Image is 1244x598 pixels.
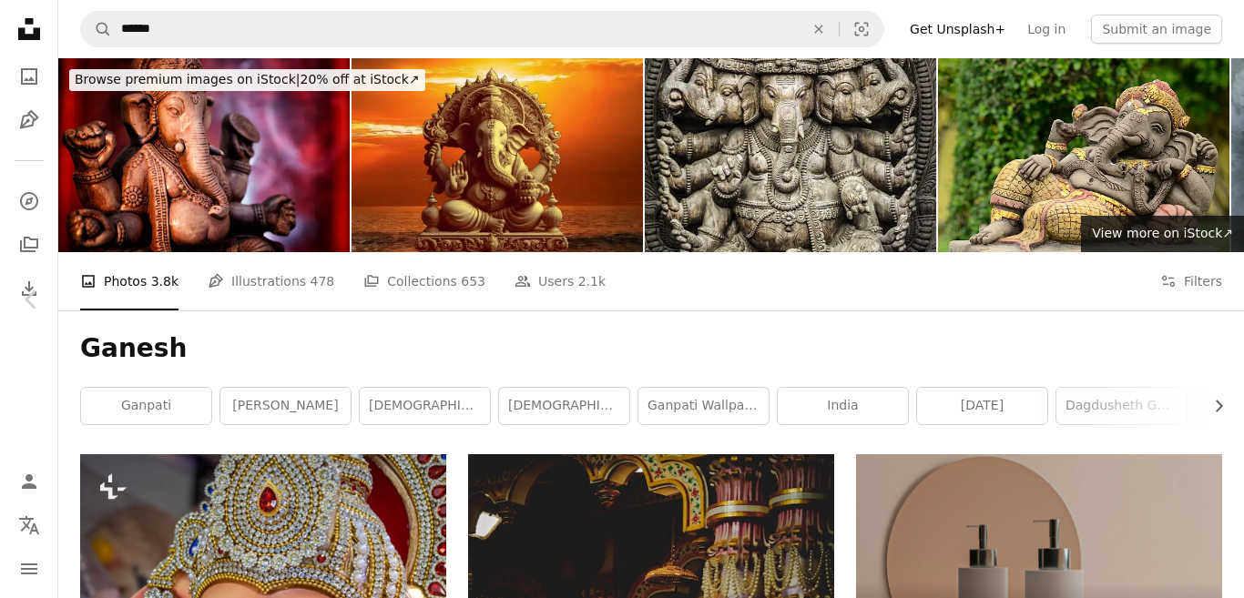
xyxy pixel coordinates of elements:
a: Get Unsplash+ [899,15,1016,44]
a: Photos [11,58,47,95]
a: [DEMOGRAPHIC_DATA] [360,388,490,424]
span: 653 [461,271,485,291]
button: scroll list to the right [1202,388,1222,424]
a: Illustrations [11,102,47,138]
a: dagdusheth ganpati [1056,388,1187,424]
button: Submit an image [1091,15,1222,44]
a: Explore [11,183,47,219]
button: Menu [11,551,47,587]
span: View more on iStock ↗ [1092,226,1233,240]
img: A statue of Ganesha, a deity of India on red background [58,58,350,252]
a: ganpati [81,388,211,424]
a: Log in [1016,15,1076,44]
a: View more on iStock↗ [1081,216,1244,252]
button: Clear [799,12,839,46]
a: india [778,388,908,424]
img: Ganesha. [938,58,1229,252]
a: [DATE] [917,388,1047,424]
a: ganpati wallpaper [638,388,769,424]
button: Filters [1160,252,1222,310]
img: Lord Ganesh s Divine Presence on Ganesh Chaturthi [352,58,643,252]
a: Illustrations 478 [208,252,334,310]
a: [DEMOGRAPHIC_DATA] [499,388,629,424]
span: Browse premium images on iStock | [75,72,300,86]
button: Visual search [840,12,883,46]
h1: Ganesh [80,332,1222,365]
a: Collections 653 [363,252,485,310]
span: 478 [311,271,335,291]
span: 20% off at iStock ↗ [75,72,420,86]
span: 2.1k [578,271,606,291]
a: Users 2.1k [515,252,606,310]
a: Log in / Sign up [11,463,47,500]
img: Lord Ganesha [645,58,936,252]
button: Language [11,507,47,543]
form: Find visuals sitewide [80,11,884,47]
a: Browse premium images on iStock|20% off at iStock↗ [58,58,436,102]
a: [PERSON_NAME] [220,388,351,424]
button: Search Unsplash [81,12,112,46]
a: Next [1180,212,1244,387]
